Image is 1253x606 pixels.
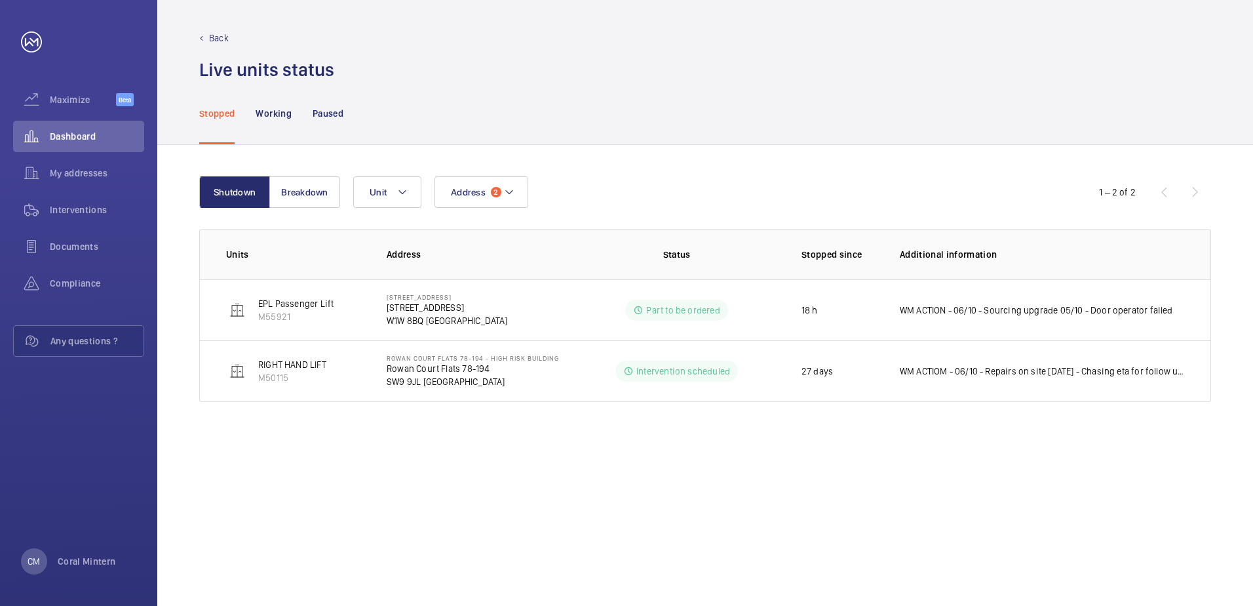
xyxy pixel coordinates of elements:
[313,107,343,120] p: Paused
[434,176,528,208] button: Address2
[50,203,144,216] span: Interventions
[491,187,501,197] span: 2
[582,248,771,261] p: Status
[50,240,144,253] span: Documents
[636,365,730,378] p: Intervention scheduled
[50,167,144,180] span: My addresses
[199,176,270,208] button: Shutdown
[451,187,486,197] span: Address
[900,304,1173,317] p: WM ACTION - 06/10 - Sourcing upgrade 05/10 - Door operator failed
[387,314,508,327] p: W1W 8BQ [GEOGRAPHIC_DATA]
[646,304,720,317] p: Part to be ordered
[58,555,116,568] p: Coral Mintern
[50,93,116,106] span: Maximize
[353,176,421,208] button: Unit
[900,248,1184,261] p: Additional information
[258,371,326,384] p: M50115
[258,358,326,371] p: RIGHT HAND LIFT
[258,297,334,310] p: EPL Passenger Lift
[209,31,229,45] p: Back
[226,248,366,261] p: Units
[229,363,245,379] img: elevator.svg
[116,93,134,106] span: Beta
[258,310,334,323] p: M55921
[229,302,245,318] img: elevator.svg
[801,248,879,261] p: Stopped since
[387,375,559,388] p: SW9 9JL [GEOGRAPHIC_DATA]
[50,334,144,348] span: Any questions ?
[199,107,235,120] p: Stopped
[387,301,508,314] p: [STREET_ADDRESS]
[387,248,573,261] p: Address
[801,365,833,378] p: 27 days
[387,354,559,362] p: Rowan Court Flats 78-194 - High Risk Building
[28,555,40,568] p: CM
[370,187,387,197] span: Unit
[50,277,144,290] span: Compliance
[801,304,818,317] p: 18 h
[1099,186,1136,199] div: 1 – 2 of 2
[50,130,144,143] span: Dashboard
[387,362,559,375] p: Rowan Court Flats 78-194
[387,293,508,301] p: [STREET_ADDRESS]
[256,107,291,120] p: Working
[900,365,1184,378] p: WM ACTIOM - 06/10 - Repairs on site [DATE] - Chasing eta for follow up 01/10 - Repairs attended a...
[269,176,340,208] button: Breakdown
[199,58,334,82] h1: Live units status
